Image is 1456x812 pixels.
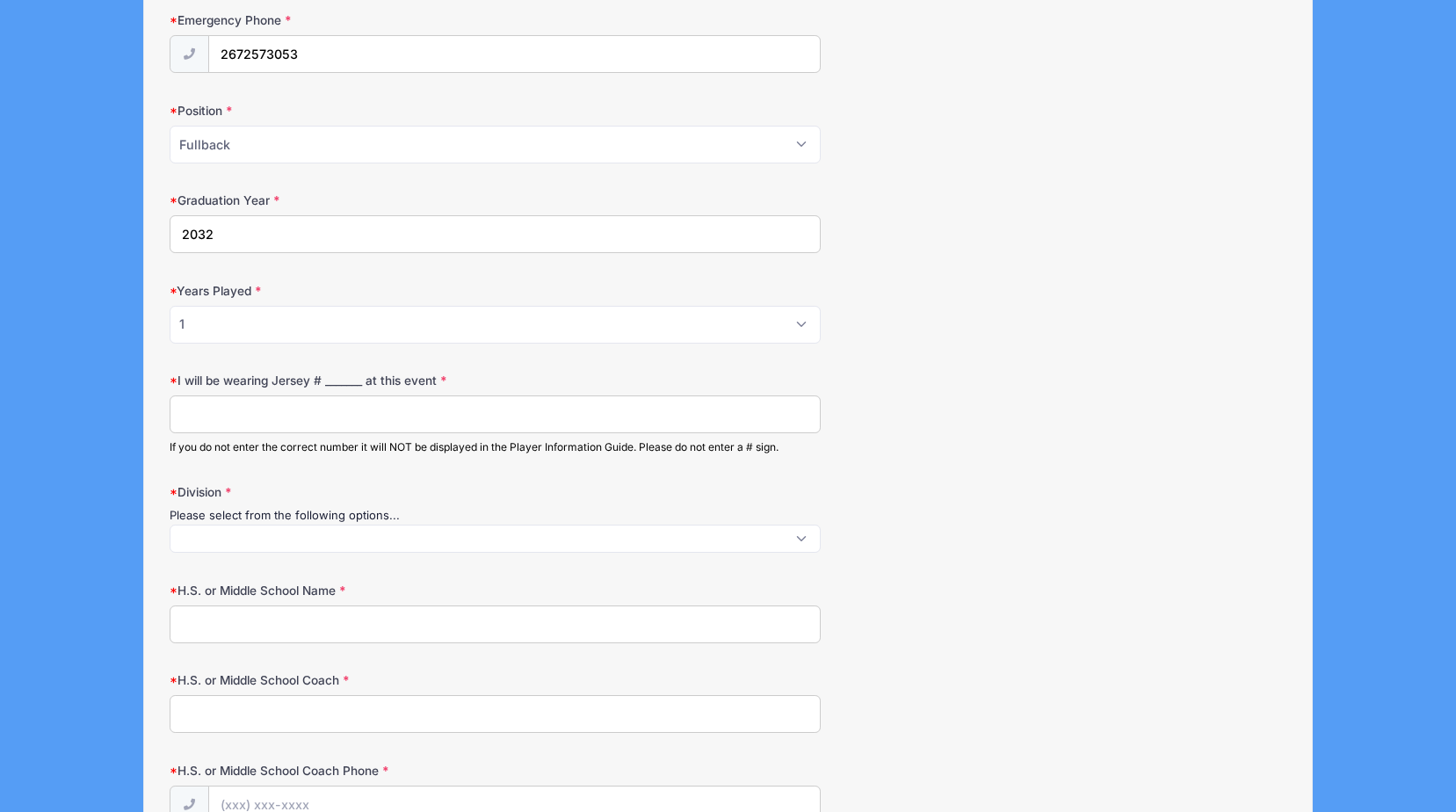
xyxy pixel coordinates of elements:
input: (xxx) xxx-xxxx [208,35,822,73]
label: H.S. or Middle School Coach [170,671,541,689]
label: I will be wearing Jersey # _______ at this event [170,372,541,389]
label: Years Played [170,282,541,300]
div: If you do not enter the correct number it will NOT be displayed in the Player Information Guide. ... [170,439,821,455]
label: Division [170,483,541,501]
label: Position [170,102,541,120]
label: H.S. or Middle School Name [170,582,541,599]
div: Please select from the following options... [170,507,821,525]
label: H.S. or Middle School Coach Phone [170,762,541,779]
label: Graduation Year [170,192,541,209]
textarea: Search [179,533,189,549]
label: Emergency Phone [170,11,541,29]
